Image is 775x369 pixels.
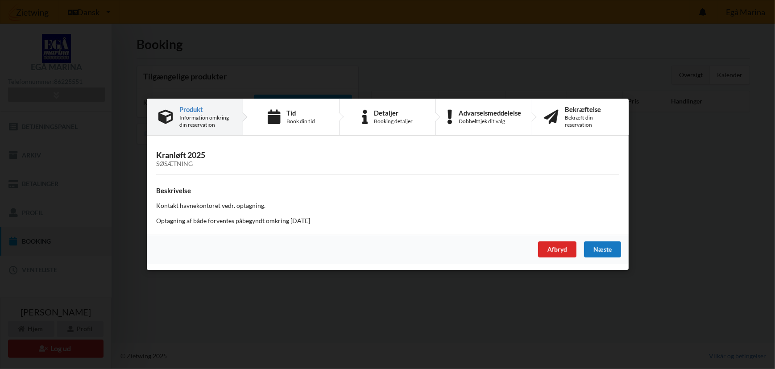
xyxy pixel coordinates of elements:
div: Advarselsmeddelelse [458,109,521,116]
div: Bekræft din reservation [565,114,617,129]
div: Afbryd [538,242,576,258]
div: Næste [584,242,621,258]
p: Kontakt havnekontoret vedr. optagning. [156,202,619,211]
div: Tid [286,109,315,116]
div: Produkt [179,106,231,113]
div: Søsætning [156,161,619,168]
h3: Kranløft 2025 [156,150,619,168]
div: Bekræftelse [565,106,617,113]
div: Information omkring din reservation [179,114,231,129]
div: Book din tid [286,118,315,125]
div: Dobbelttjek dit valg [458,118,521,125]
div: Detaljer [374,109,413,116]
h4: Beskrivelse [156,187,619,195]
p: Optagning af både forventes påbegyndt omkring [DATE] [156,217,619,226]
div: Booking detaljer [374,118,413,125]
